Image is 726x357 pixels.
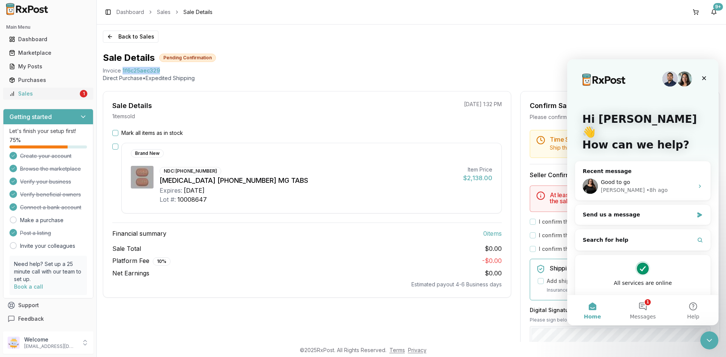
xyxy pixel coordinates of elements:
iframe: Intercom live chat [567,59,718,325]
h5: Time Sensitive [550,136,704,142]
a: Purchases [6,73,90,87]
h5: At least one item must be marked as in stock to confirm the sale. [550,192,704,204]
button: Sales1 [3,88,93,100]
span: Platform Fee [112,256,171,266]
div: 10008647 [177,195,207,204]
nav: breadcrumb [116,8,213,16]
div: 10 % [153,257,171,266]
div: [DATE] [184,186,205,195]
div: Sale Details [112,100,152,111]
span: Sale Total [112,244,141,253]
h3: Seller Confirmation [530,170,710,179]
div: My Posts [9,63,87,70]
p: [EMAIL_ADDRESS][DOMAIN_NAME] [24,343,77,349]
div: Item Price [463,166,492,173]
p: [DATE] 1:32 PM [464,100,502,108]
h3: Digital Signature [530,306,710,314]
label: I confirm that all expiration dates are correct [539,245,657,253]
p: Insurance covers loss, damage, or theft during transit. [547,286,704,294]
a: My Posts [6,60,90,73]
button: Back to Sales [103,31,158,43]
a: Sales [157,8,171,16]
iframe: Intercom live chat [700,331,718,349]
button: Feedback [3,312,93,326]
span: Feedback [18,315,44,323]
img: User avatar [8,337,20,349]
a: Marketplace [6,46,90,60]
h1: Sale Details [103,52,155,64]
span: Sale Details [183,8,213,16]
a: Make a purchase [20,216,64,224]
div: Brand New [131,149,164,158]
a: Dashboard [6,32,90,46]
span: Net Earnings [112,269,149,278]
label: I confirm that the 0 selected items are in stock and ready to ship [539,218,707,226]
button: My Posts [3,60,93,73]
span: Browse the marketplace [20,165,81,173]
h2: Main Menu [6,24,90,30]
p: Direct Purchase • Expedited Shipping [103,74,720,82]
label: Add shipping insurance for $0.00 ( 1.5 % of order value) [547,277,691,285]
div: Please confirm you have all items in stock before proceeding [530,113,710,121]
div: Estimated payout 4-6 Business days [112,281,502,288]
div: Lot #: [160,195,176,204]
span: Create your account [20,152,71,160]
a: Dashboard [116,8,144,16]
button: Marketplace [3,47,93,59]
button: Dashboard [3,33,93,45]
div: [MEDICAL_DATA] [PHONE_NUMBER] MG TABS [160,175,457,186]
div: Invoice [103,67,121,74]
h3: Getting started [9,112,52,121]
div: Dashboard [9,36,87,43]
img: RxPost Logo [3,3,51,15]
div: Purchases [9,76,87,84]
p: Welcome [24,336,77,343]
div: $2,138.00 [463,173,492,182]
label: I confirm that all 0 selected items match the listed condition [539,232,695,239]
button: Support [3,298,93,312]
div: 9+ [713,3,723,11]
div: Expires: [160,186,182,195]
img: Biktarvy 50-200-25 MG TABS [131,166,154,189]
span: Financial summary [112,229,166,238]
div: Sales [9,90,78,97]
span: Connect a bank account [20,204,81,211]
div: NDC: [PHONE_NUMBER] [160,167,221,175]
label: Mark all items as in stock [121,129,183,137]
span: $0.00 [485,269,502,277]
span: Post a listing [20,229,51,237]
span: $0.00 [485,244,502,253]
span: Verify beneficial owners [20,191,81,198]
p: Let's finish your setup first! [9,127,87,135]
a: Sales1 [6,87,90,100]
a: Book a call [14,283,43,290]
span: Verify your business [20,178,71,185]
span: - $0.00 [482,257,502,264]
a: Invite your colleagues [20,242,75,250]
div: Confirm Sale [530,100,573,111]
p: Please sign below to confirm your acceptance of this order [530,317,710,323]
